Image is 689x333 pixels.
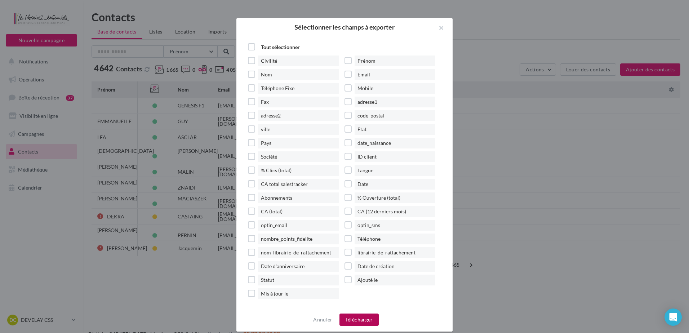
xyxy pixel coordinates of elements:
span: adresse2 [258,110,339,121]
div: Open Intercom Messenger [664,308,682,326]
span: Téléphone [355,234,435,244]
span: Tout sélectionner [258,42,303,53]
span: Date de création [355,261,435,272]
span: Date [355,179,435,190]
span: Email [355,69,435,80]
span: % Clics (total) [258,165,339,176]
span: ville [258,124,339,135]
span: Société [258,151,339,162]
span: librairie_de_rattachement [355,247,435,258]
span: ID client [355,151,435,162]
span: adresse1 [355,97,435,107]
button: Annuler [310,315,335,324]
span: Ajouté le [355,275,435,285]
span: CA (12 derniers mois) [355,206,435,217]
span: date_naissance [355,138,435,148]
span: Fax [258,97,339,107]
h2: Sélectionner les champs à exporter [248,24,441,30]
span: Pays [258,138,339,148]
span: Etat [355,124,435,135]
span: Langue [355,165,435,176]
span: Téléphone Fixe [258,83,339,94]
span: % Ouverture (total) [355,192,435,203]
span: Civilité [258,55,339,66]
span: code_postal [355,110,435,121]
span: nombre_points_fidelite [258,234,339,244]
span: Date d'anniversaire [258,261,339,272]
span: optin_sms [355,220,435,231]
span: CA (total) [258,206,339,217]
span: nom_librairie_de_rattachement [258,247,339,258]
span: Mobile [355,83,435,94]
span: Nom [258,69,339,80]
span: Prénom [355,55,435,66]
span: Statut [258,275,339,285]
span: Abonnements [258,192,339,203]
button: Télécharger [339,314,379,326]
span: Mis à jour le [258,288,339,299]
span: CA total salestracker [258,179,339,190]
span: optin_email [258,220,339,231]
